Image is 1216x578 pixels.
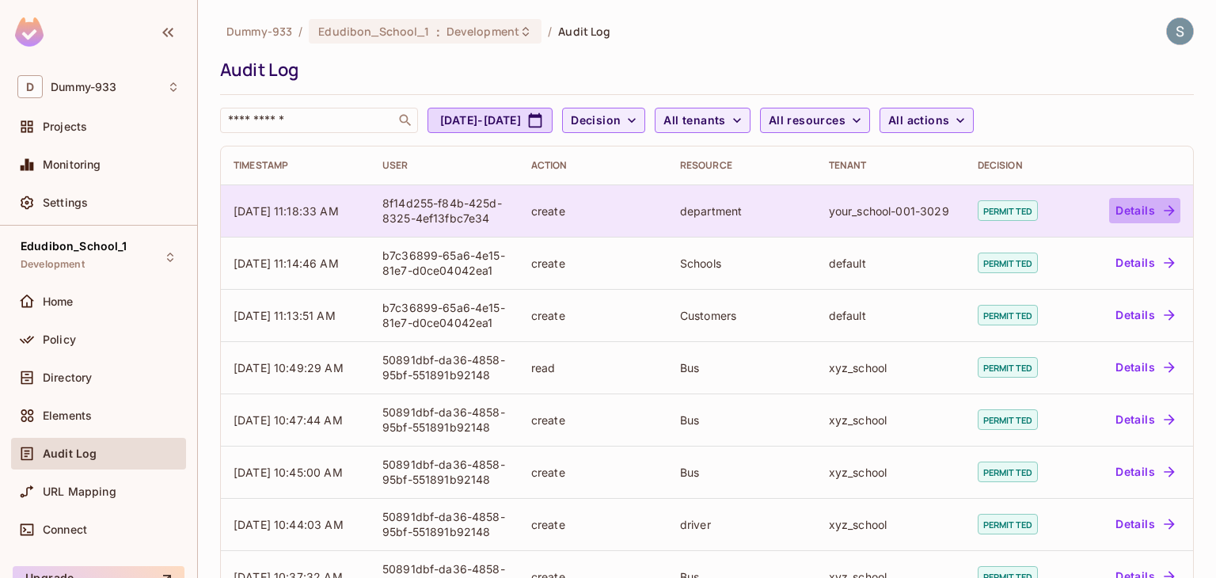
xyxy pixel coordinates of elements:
button: All resources [760,108,870,133]
span: permitted [978,200,1038,221]
span: permitted [978,462,1038,482]
button: Details [1109,355,1180,380]
div: Timestamp [234,159,357,172]
span: Projects [43,120,87,133]
span: Directory [43,371,92,384]
div: Resource [680,159,804,172]
button: Decision [562,108,645,133]
span: permitted [978,253,1038,273]
div: 50891dbf-da36-4858-95bf-551891b92148 [382,509,506,539]
span: Development [21,258,85,271]
span: [DATE] 10:45:00 AM [234,466,343,479]
div: driver [680,517,804,532]
span: Workspace: Dummy-933 [51,81,116,93]
div: 50891dbf-da36-4858-95bf-551891b92148 [382,457,506,487]
button: Details [1109,511,1180,537]
div: read [531,360,655,375]
span: permitted [978,357,1038,378]
div: User [382,159,506,172]
img: Saba Riyaz [1167,18,1193,44]
span: [DATE] 11:13:51 AM [234,309,336,322]
span: Audit Log [43,447,97,460]
div: Decision [978,159,1060,172]
span: All tenants [663,111,725,131]
span: the active workspace [226,24,292,39]
div: 50891dbf-da36-4858-95bf-551891b92148 [382,352,506,382]
div: Schools [680,256,804,271]
button: All actions [880,108,974,133]
span: : [435,25,441,38]
div: department [680,203,804,219]
button: Details [1109,302,1180,328]
div: Audit Log [220,58,1186,82]
div: Bus [680,465,804,480]
span: Policy [43,333,76,346]
div: 50891dbf-da36-4858-95bf-551891b92148 [382,405,506,435]
span: D [17,75,43,98]
span: Settings [43,196,88,209]
div: Bus [680,360,804,375]
div: xyz_school [829,360,952,375]
span: [DATE] 11:18:33 AM [234,204,339,218]
span: Elements [43,409,92,422]
span: Development [446,24,519,39]
span: Edudibon_School_1 [318,24,429,39]
span: permitted [978,514,1038,534]
div: Tenant [829,159,952,172]
div: create [531,308,655,323]
div: xyz_school [829,465,952,480]
span: [DATE] 11:14:46 AM [234,257,339,270]
div: create [531,413,655,428]
span: [DATE] 10:49:29 AM [234,361,344,375]
button: Details [1109,198,1180,223]
div: create [531,256,655,271]
div: b7c36899-65a6-4e15-81e7-d0ce04042ea1 [382,300,506,330]
div: Customers [680,308,804,323]
div: default [829,256,952,271]
span: permitted [978,305,1038,325]
span: All resources [769,111,845,131]
div: 8f14d255-f84b-425d-8325-4ef13fbc7e34 [382,196,506,226]
div: create [531,203,655,219]
div: create [531,517,655,532]
button: All tenants [655,108,750,133]
button: Details [1109,250,1180,276]
span: [DATE] 10:47:44 AM [234,413,343,427]
span: Home [43,295,74,308]
div: create [531,465,655,480]
div: b7c36899-65a6-4e15-81e7-d0ce04042ea1 [382,248,506,278]
span: Decision [571,111,621,131]
img: SReyMgAAAABJRU5ErkJggg== [15,17,44,47]
div: default [829,308,952,323]
span: Connect [43,523,87,536]
div: Bus [680,413,804,428]
button: Details [1109,459,1180,485]
div: your_school-001-3029 [829,203,952,219]
span: Monitoring [43,158,101,171]
button: Details [1109,407,1180,432]
span: Edudibon_School_1 [21,240,127,253]
li: / [548,24,552,39]
span: All actions [888,111,949,131]
div: Action [531,159,655,172]
div: xyz_school [829,413,952,428]
div: xyz_school [829,517,952,532]
span: Audit Log [558,24,610,39]
button: [DATE]-[DATE] [427,108,553,133]
span: URL Mapping [43,485,116,498]
span: [DATE] 10:44:03 AM [234,518,344,531]
li: / [298,24,302,39]
span: permitted [978,409,1038,430]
